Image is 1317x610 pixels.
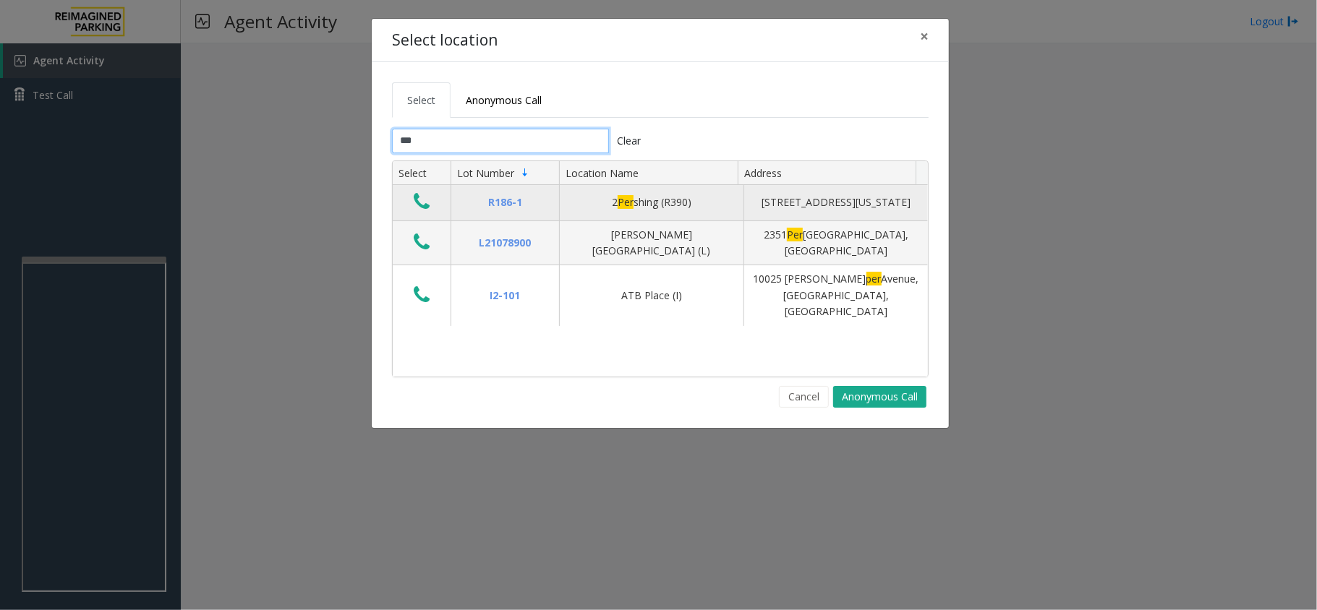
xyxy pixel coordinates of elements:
span: Per [618,195,634,209]
button: Clear [609,129,649,153]
button: Cancel [779,386,829,408]
span: Anonymous Call [466,93,542,107]
h4: Select location [392,29,498,52]
ul: Tabs [392,82,929,118]
th: Select [393,161,451,186]
div: 2351 [GEOGRAPHIC_DATA], [GEOGRAPHIC_DATA] [753,227,919,259]
div: 10025 [PERSON_NAME] Avenue, [GEOGRAPHIC_DATA], [GEOGRAPHIC_DATA] [753,271,919,319]
span: Select [407,93,435,107]
div: R186-1 [460,194,550,210]
span: Location Name [566,166,639,180]
button: Anonymous Call [833,386,926,408]
span: Lot Number [457,166,514,180]
div: Data table [393,161,928,377]
div: L21078900 [460,235,550,251]
span: × [920,26,929,46]
button: Close [910,19,939,54]
span: Address [744,166,782,180]
div: I2-101 [460,288,550,304]
div: ATB Place (I) [568,288,735,304]
span: Per [787,228,803,241]
div: 2 shing (R390) [568,194,735,210]
span: per [866,272,882,285]
div: [PERSON_NAME][GEOGRAPHIC_DATA] (L) [568,227,735,259]
span: Sortable [519,167,531,179]
div: [STREET_ADDRESS][US_STATE] [753,194,919,210]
